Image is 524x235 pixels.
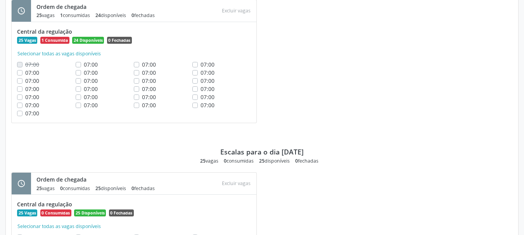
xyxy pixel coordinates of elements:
[142,77,156,84] span: 07:00
[60,12,90,19] div: consumidas
[25,69,39,76] span: 07:00
[201,93,214,101] span: 07:00
[220,148,304,156] div: Escalas para o dia [DATE]
[72,37,104,44] span: 24 Disponíveis
[25,61,39,68] span: Não é possivel realocar uma vaga consumida
[84,93,98,101] span: 07:00
[40,209,71,216] span: 0 Consumidas
[201,85,214,93] span: 07:00
[84,85,98,93] span: 07:00
[17,7,26,15] i: schedule
[259,158,265,164] span: 25
[40,37,69,44] span: 1 Consumida
[295,158,318,164] div: fechadas
[201,69,214,76] span: 07:00
[259,158,290,164] div: disponíveis
[36,3,160,11] div: Ordem de chegada
[84,69,98,76] span: 07:00
[17,223,101,230] button: Selecionar todas as vagas disponíveis
[84,101,98,109] span: 07:00
[224,158,227,164] span: 0
[36,185,42,192] span: 25
[60,12,63,19] span: 1
[36,185,55,192] div: vagas
[84,61,98,68] span: 07:00
[25,110,39,117] span: 07:00
[142,85,156,93] span: 07:00
[131,185,134,192] span: 0
[131,12,155,19] div: fechadas
[17,50,101,58] button: Selecionar todas as vagas disponíveis
[219,5,254,16] div: Escolha as vagas para excluir
[60,185,63,192] span: 0
[25,101,39,109] span: 07:00
[95,12,126,19] div: disponíveis
[17,179,26,188] i: schedule
[107,37,132,44] span: 0 Fechadas
[95,185,126,192] div: disponíveis
[95,185,101,192] span: 25
[201,61,214,68] span: 07:00
[224,158,254,164] div: consumidas
[25,93,39,101] span: 07:00
[17,200,251,208] div: Central da regulação
[25,85,39,93] span: 07:00
[131,12,134,19] span: 0
[201,77,214,84] span: 07:00
[219,178,254,189] div: Escolha as vagas para excluir
[17,37,37,44] span: 25 Vagas
[142,93,156,101] span: 07:00
[36,12,55,19] div: vagas
[295,158,298,164] span: 0
[36,175,160,184] div: Ordem de chegada
[200,158,218,164] div: vagas
[60,185,90,192] div: consumidas
[36,12,42,19] span: 25
[95,12,101,19] span: 24
[109,209,134,216] span: 0 Fechadas
[17,27,251,36] div: Central da regulação
[142,101,156,109] span: 07:00
[142,61,156,68] span: 07:00
[131,185,155,192] div: fechadas
[74,209,106,216] span: 25 Disponíveis
[84,77,98,84] span: 07:00
[142,69,156,76] span: 07:00
[25,77,39,84] span: 07:00
[201,101,214,109] span: 07:00
[200,158,206,164] span: 25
